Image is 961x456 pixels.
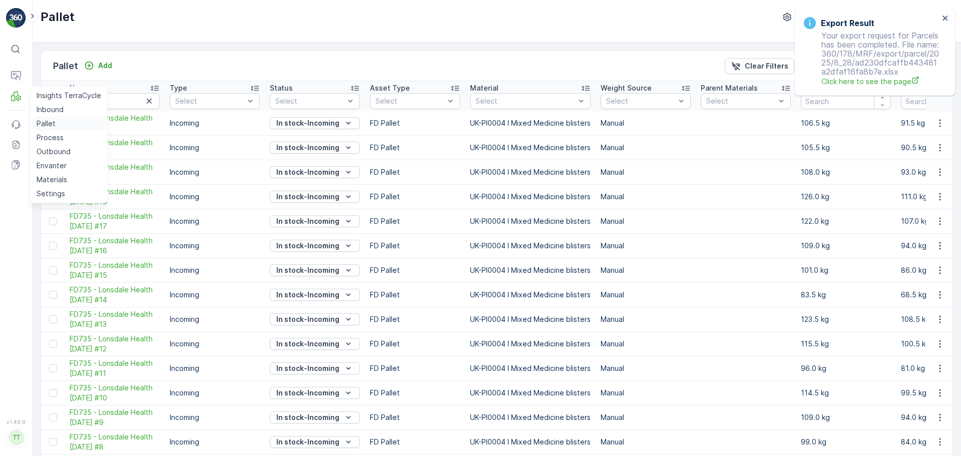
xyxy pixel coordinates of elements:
[70,432,160,452] a: FD735 - Lonsdale Health 27.08.2025 #8
[70,138,160,158] a: FD735 - Lonsdale Health 27.08.2025 #20
[596,209,696,234] td: Manual
[276,290,339,300] p: In stock-Incoming
[796,258,896,283] td: 101.0 kg
[6,8,26,28] img: logo
[796,430,896,454] td: 99.0 kg
[465,430,596,454] td: UK-PI0004 I Mixed Medicine blisters
[796,332,896,356] td: 115.5 kg
[796,136,896,160] td: 105.5 kg
[465,307,596,332] td: UK-PI0004 I Mixed Medicine blisters
[596,405,696,430] td: Manual
[596,381,696,405] td: Manual
[365,111,465,136] td: FD Pallet
[270,240,360,252] button: In stock-Incoming
[165,209,265,234] td: Incoming
[70,162,160,182] span: FD735 - Lonsdale Health [DATE] #19
[365,283,465,307] td: FD Pallet
[276,167,339,177] p: In stock-Incoming
[796,283,896,307] td: 83.5 kg
[70,309,160,329] a: FD735 - Lonsdale Health 27.08.2025 #13
[725,58,794,74] button: Clear Filters
[701,83,758,93] p: Parent Materials
[98,61,112,71] p: Add
[276,388,339,398] p: In stock-Incoming
[49,291,57,299] div: Toggle Row Selected
[745,61,788,71] p: Clear Filters
[270,362,360,374] button: In stock-Incoming
[165,381,265,405] td: Incoming
[601,83,652,93] p: Weight Source
[465,185,596,209] td: UK-PI0004 I Mixed Medicine blisters
[70,93,160,109] input: Search
[270,117,360,129] button: In stock-Incoming
[796,160,896,185] td: 108.0 kg
[596,307,696,332] td: Manual
[942,14,949,24] button: close
[470,83,499,93] p: Material
[70,358,160,378] span: FD735 - Lonsdale Health [DATE] #11
[49,438,57,446] div: Toggle Row Selected
[596,283,696,307] td: Manual
[165,283,265,307] td: Incoming
[276,241,339,251] p: In stock-Incoming
[276,265,339,275] p: In stock-Incoming
[365,258,465,283] td: FD Pallet
[606,96,675,106] p: Select
[465,160,596,185] td: UK-PI0004 I Mixed Medicine blisters
[70,358,160,378] a: FD735 - Lonsdale Health 27.08.2025 #11
[49,413,57,421] div: Toggle Row Selected
[165,430,265,454] td: Incoming
[165,356,265,381] td: Incoming
[821,17,874,29] h3: Export Result
[70,138,160,158] span: FD735 - Lonsdale Health [DATE] #20
[465,332,596,356] td: UK-PI0004 I Mixed Medicine blisters
[596,160,696,185] td: Manual
[796,307,896,332] td: 123.5 kg
[270,142,360,154] button: In stock-Incoming
[475,96,575,106] p: Select
[270,215,360,227] button: In stock-Incoming
[796,111,896,136] td: 106.5 kg
[276,314,339,324] p: In stock-Incoming
[70,83,90,93] p: Name
[49,242,57,250] div: Toggle Row Selected
[365,381,465,405] td: FD Pallet
[465,111,596,136] td: UK-PI0004 I Mixed Medicine blisters
[276,363,339,373] p: In stock-Incoming
[465,258,596,283] td: UK-PI0004 I Mixed Medicine blisters
[70,260,160,280] span: FD735 - Lonsdale Health [DATE] #15
[70,187,160,207] span: FD735 - Lonsdale Health [DATE] #18
[375,96,444,106] p: Select
[365,160,465,185] td: FD Pallet
[53,59,78,73] p: Pallet
[276,216,339,226] p: In stock-Incoming
[49,266,57,274] div: Toggle Row Selected
[270,411,360,423] button: In stock-Incoming
[365,234,465,258] td: FD Pallet
[596,111,696,136] td: Manual
[70,383,160,403] a: FD735 - Lonsdale Health 27.08.2025 #10
[821,76,939,87] a: Click here to see the page
[270,338,360,350] button: In stock-Incoming
[465,136,596,160] td: UK-PI0004 I Mixed Medicine blisters
[465,209,596,234] td: UK-PI0004 I Mixed Medicine blisters
[49,364,57,372] div: Toggle Row Selected
[80,60,116,72] button: Add
[365,185,465,209] td: FD Pallet
[596,258,696,283] td: Manual
[365,332,465,356] td: FD Pallet
[70,334,160,354] a: FD735 - Lonsdale Health 27.08.2025 #12
[70,285,160,305] span: FD735 - Lonsdale Health [DATE] #14
[270,83,293,93] p: Status
[276,412,339,422] p: In stock-Incoming
[465,381,596,405] td: UK-PI0004 I Mixed Medicine blisters
[165,111,265,136] td: Incoming
[70,407,160,427] a: FD735 - Lonsdale Health 27.08.2025 #9
[365,356,465,381] td: FD Pallet
[70,113,160,133] a: FD735 - Lonsdale Health 27.08.2025 #21
[270,387,360,399] button: In stock-Incoming
[365,307,465,332] td: FD Pallet
[49,217,57,225] div: Toggle Row Selected
[165,307,265,332] td: Incoming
